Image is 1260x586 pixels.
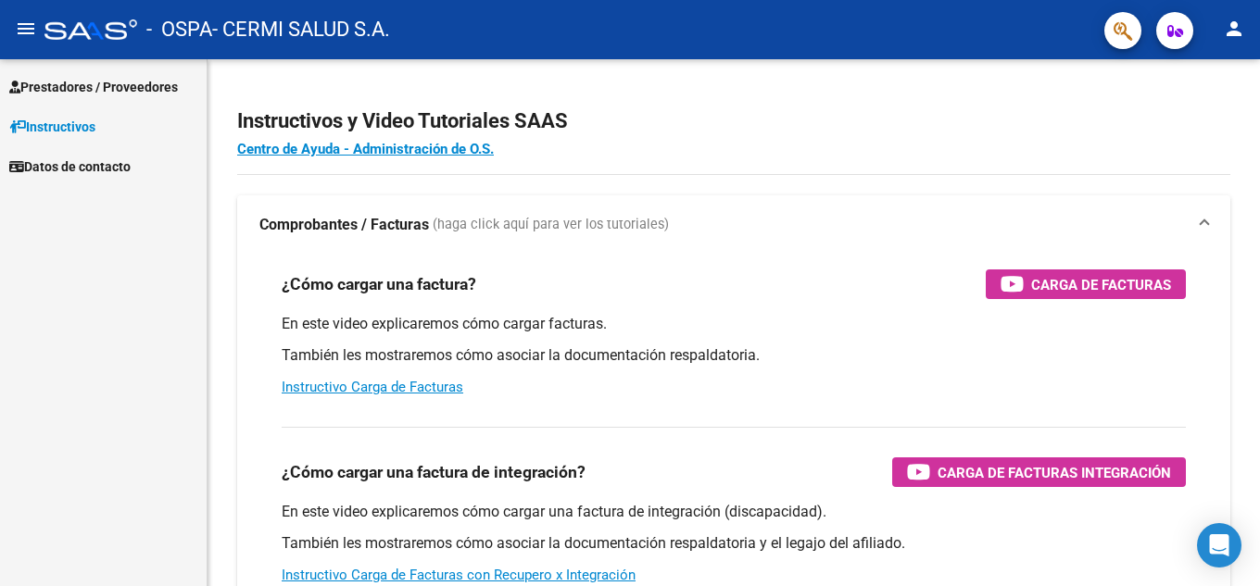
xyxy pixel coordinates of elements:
mat-expansion-panel-header: Comprobantes / Facturas (haga click aquí para ver los tutoriales) [237,195,1230,255]
span: (haga click aquí para ver los tutoriales) [433,215,669,235]
mat-icon: menu [15,18,37,40]
button: Carga de Facturas Integración [892,457,1186,487]
p: En este video explicaremos cómo cargar una factura de integración (discapacidad). [282,502,1186,522]
div: Open Intercom Messenger [1197,523,1241,567]
p: También les mostraremos cómo asociar la documentación respaldatoria. [282,345,1186,366]
a: Instructivo Carga de Facturas [282,379,463,395]
a: Centro de Ayuda - Administración de O.S. [237,141,494,157]
p: En este video explicaremos cómo cargar facturas. [282,314,1186,334]
p: También les mostraremos cómo asociar la documentación respaldatoria y el legajo del afiliado. [282,533,1186,554]
span: - CERMI SALUD S.A. [212,9,390,50]
span: Instructivos [9,117,95,137]
span: - OSPA [146,9,212,50]
span: Carga de Facturas Integración [938,461,1171,484]
h3: ¿Cómo cargar una factura de integración? [282,459,586,485]
span: Carga de Facturas [1031,273,1171,296]
h2: Instructivos y Video Tutoriales SAAS [237,104,1230,139]
mat-icon: person [1223,18,1245,40]
strong: Comprobantes / Facturas [259,215,429,235]
span: Datos de contacto [9,156,131,177]
button: Carga de Facturas [986,269,1186,299]
span: Prestadores / Proveedores [9,77,178,97]
h3: ¿Cómo cargar una factura? [282,271,476,297]
a: Instructivo Carga de Facturas con Recupero x Integración [282,567,636,583]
